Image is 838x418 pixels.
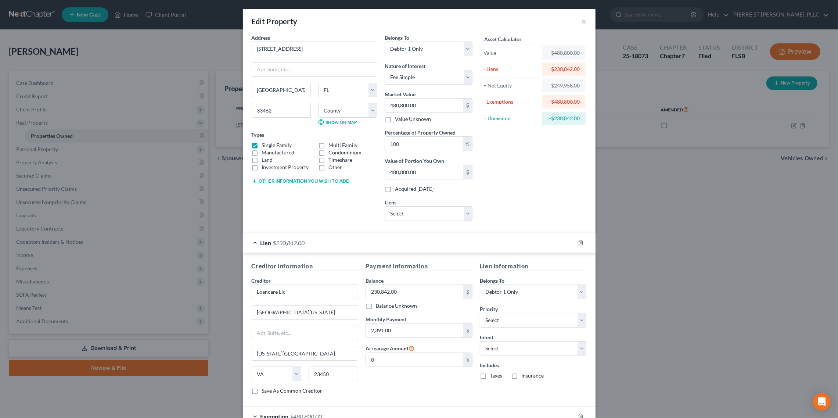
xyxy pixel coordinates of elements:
a: Show on Map [318,119,357,125]
label: Single Family [262,142,292,149]
input: Enter city... [252,346,358,360]
label: Other [328,164,342,171]
div: $480,800.00 [548,49,580,57]
input: 0.00 [385,137,463,151]
span: Belongs To [480,278,504,284]
input: Enter address... [252,42,377,56]
label: Value Unknown [395,115,431,123]
span: $230,842.00 [273,239,305,246]
label: Save As Common Creditor [262,387,323,394]
label: Multi Family [328,142,357,149]
label: Acquired [DATE] [395,185,434,193]
label: Arrearage Amount [366,344,414,353]
label: Intent [480,333,493,341]
input: Search creditor by name... [252,285,359,299]
label: Monthly Payment [366,315,406,323]
span: Belongs To [385,35,409,41]
div: = Net Equity [483,82,539,89]
label: Balance Unknown [376,302,417,310]
div: Open Intercom Messenger [813,393,831,411]
div: $249,958.00 [548,82,580,89]
input: 0.00 [385,165,463,179]
label: Manufactured [262,149,295,156]
div: Edit Property [252,16,298,26]
label: Insurance [521,372,544,379]
label: Taxes [490,372,502,379]
label: Market Value [385,90,416,98]
h5: Lien Information [480,262,587,271]
div: $ [463,165,472,179]
label: Asset Calculator [484,35,522,43]
span: Address [252,35,270,41]
input: Apt, Suite, etc... [252,62,377,76]
label: Percentage of Property Owned [385,129,456,136]
div: = Unexempt [483,115,539,122]
label: Value of Portion You Own [385,157,444,165]
input: Enter zip... [309,367,358,381]
label: Balance [366,277,384,285]
div: $ [463,285,472,299]
label: Types [252,131,265,139]
label: Liens [385,199,396,206]
input: 0.00 [366,353,463,367]
div: % [463,137,472,151]
div: $480,800.00 [548,98,580,106]
input: Enter address... [252,306,358,319]
label: Land [262,156,273,164]
h5: Payment Information [366,262,472,271]
div: $ [463,324,472,337]
label: Includes [480,361,587,369]
span: Priority [480,306,498,312]
div: Value [483,49,539,57]
div: $230,842.00 [548,65,580,73]
div: $ [463,353,472,367]
label: Timeshare [328,156,352,164]
input: 0.00 [366,285,463,299]
input: Enter city... [252,83,310,97]
div: $ [463,99,472,112]
div: - Exemptions [483,98,539,106]
span: Creditor [252,278,271,284]
input: 0.00 [366,324,463,337]
div: -$230,842.00 [548,115,580,122]
button: × [582,17,587,26]
div: - Liens [483,65,539,73]
label: Nature of Interest [385,62,425,70]
label: Condominium [328,149,362,156]
input: Enter zip... [252,103,311,118]
input: Apt, Suite, etc... [252,326,358,340]
input: 0.00 [385,99,463,112]
span: Lien [260,239,271,246]
h5: Creditor Information [252,262,359,271]
label: Investment Property [262,164,309,171]
button: Other information you wish to add [252,178,350,184]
